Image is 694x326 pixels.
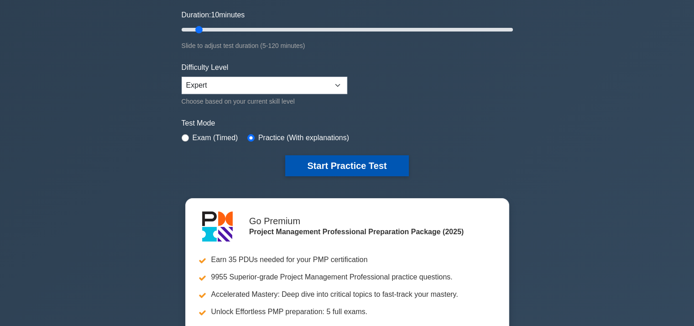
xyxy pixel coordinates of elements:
label: Duration: minutes [182,10,245,21]
span: 10 [211,11,219,19]
label: Test Mode [182,118,513,129]
div: Slide to adjust test duration (5-120 minutes) [182,40,513,51]
button: Start Practice Test [285,155,408,176]
label: Practice (With explanations) [258,132,349,143]
div: Choose based on your current skill level [182,96,347,107]
label: Exam (Timed) [193,132,238,143]
label: Difficulty Level [182,62,229,73]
